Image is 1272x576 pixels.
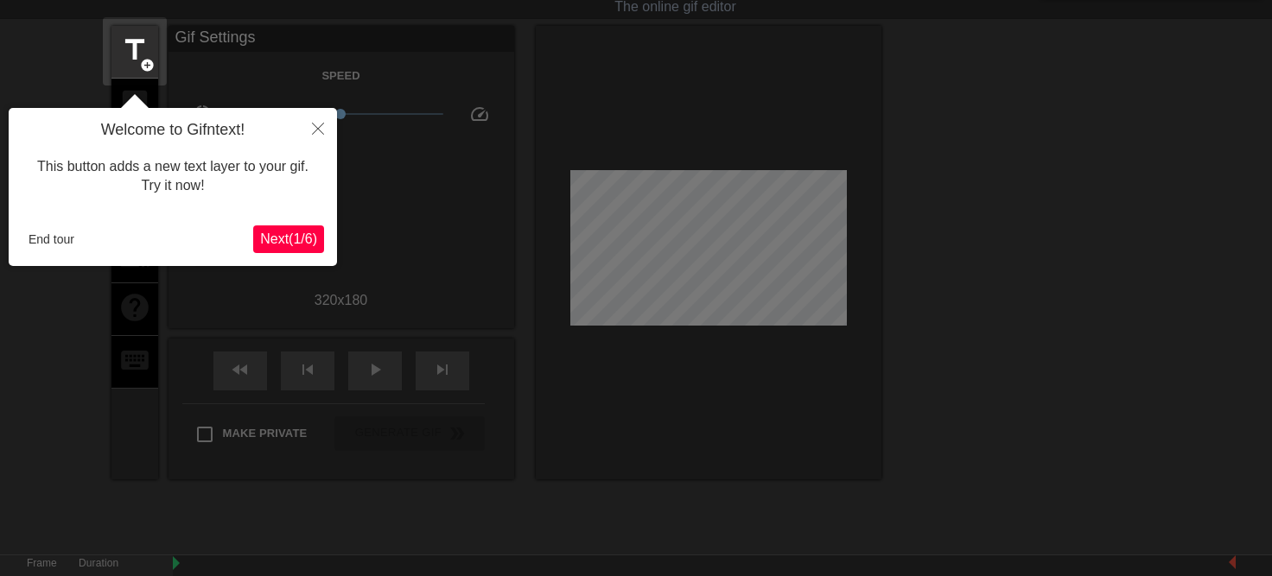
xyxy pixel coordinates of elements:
[260,231,317,246] span: Next ( 1 / 6 )
[22,140,324,213] div: This button adds a new text layer to your gif. Try it now!
[22,226,81,252] button: End tour
[299,108,337,148] button: Close
[22,121,324,140] h4: Welcome to Gifntext!
[253,225,324,253] button: Next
